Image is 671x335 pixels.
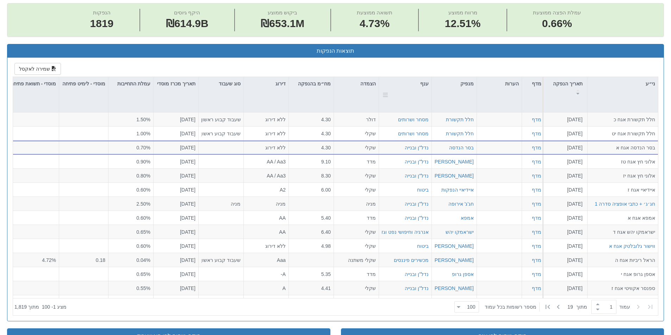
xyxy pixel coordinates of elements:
span: ₪653.1M [261,18,304,29]
div: מכשירים פיננסים [394,257,429,264]
div: ללא דירוג [247,243,286,250]
span: ביקוש ממוצע [268,9,297,15]
button: נדל"ן ובנייה [405,214,429,221]
div: [DATE] [546,144,583,151]
h3: תוצאות הנפקות [13,48,658,54]
span: 12.51% [445,16,481,31]
span: 1819 [90,16,114,31]
button: ביטוח [417,186,429,193]
div: [PERSON_NAME] אקוויטי [417,285,474,292]
div: איידיאיי אגח ז [590,186,655,193]
a: דוח הצעת מדף [532,173,564,179]
div: מנפיק [432,77,477,90]
div: ‏ מתוך [452,299,657,315]
div: בסר הנדסה אגח א [590,144,655,151]
button: בסר הנדסה [449,144,474,151]
div: ישראמקו יהש [446,228,474,236]
div: 100 [467,303,478,310]
span: ₪614.9B [166,18,209,29]
div: 4.72% [9,257,56,264]
div: 9.10 [292,158,331,165]
span: מרווח ממוצע [448,9,477,15]
div: 4.30 [292,130,331,137]
span: 0.66% [533,16,581,31]
div: 4.30 [292,116,331,123]
span: 19 [567,303,576,310]
button: [PERSON_NAME] [433,158,474,165]
a: דוח הצעת מדף [532,243,564,249]
div: אלוני חץ אגח טז [590,158,655,165]
div: עמלת התחייבות [108,77,153,98]
div: ללא דירוג [247,116,286,123]
div: מוסדי - לימיט פתיחה [59,77,108,98]
button: [PERSON_NAME] [433,243,474,250]
div: שעבוד קבוע ראשון [201,130,241,137]
div: [DATE] [156,271,195,278]
a: דוח הצעת מדף [532,229,564,235]
div: מדד [337,214,376,221]
div: 0.70% [111,144,150,151]
div: תאריך מכרז מוסדי [154,77,198,98]
div: [DATE] [156,257,195,264]
div: 0.90% [111,158,150,165]
div: ללא דירוג [247,130,286,137]
a: דוח הצעת מדף [532,201,564,207]
div: [DATE] [156,158,195,165]
div: [DATE] [156,228,195,236]
div: 0.65% [111,228,150,236]
div: AA / Aa3 [247,158,286,165]
div: [DATE] [156,200,195,207]
div: [DATE] [546,158,583,165]
div: נדל"ן ובנייה [405,285,429,292]
div: שקלי משתנה [337,257,376,264]
div: ווישור גלובלטק אגח א [609,243,655,250]
div: אספן גרופ אגח י [590,271,655,278]
div: תאריך הנפקה [543,77,587,98]
div: [DATE] [156,144,195,151]
button: אמפא [461,214,474,221]
span: ‏מספר רשומות בכל עמוד [485,303,536,310]
span: ‏עמוד [619,303,630,310]
div: A- [247,271,286,278]
div: 5.40 [292,214,331,221]
div: איידיאיי הנפקות [441,186,474,193]
div: סוג שעבוד [199,77,243,90]
div: [DATE] [156,243,195,250]
div: 1.50% [111,116,150,123]
div: חג׳ג׳ + כתבי אופציה סדרה 1 [595,200,655,207]
div: [DATE] [546,200,583,207]
div: AA [247,214,286,221]
div: מניה [337,200,376,207]
div: הראל ריביות אגח ה [590,257,655,264]
div: דירוג [244,77,288,90]
div: [DATE] [546,257,583,264]
div: A [247,285,286,292]
div: [DATE] [546,285,583,292]
a: דוח הצעת מדף [532,145,564,150]
div: [DATE] [156,116,195,123]
div: שקלי [337,228,376,236]
div: אנרגיה וחיפושי נפט וגז [381,228,429,236]
div: 6.40 [292,228,331,236]
button: נדל"ן ובנייה [405,158,429,165]
div: ענף [379,77,431,90]
button: מסחר ושרותים [398,130,429,137]
div: אספן גרופ [452,271,474,278]
div: AA [247,228,286,236]
div: Aaa [247,257,286,264]
div: שקלי [337,243,376,250]
button: נדל"ן ובנייה [405,172,429,179]
a: דוח הצעת מדף [532,271,564,277]
div: שקלי [337,186,376,193]
div: מניה [201,200,241,207]
button: חג'ג' אירופה [448,200,474,207]
button: [PERSON_NAME] ריביות [420,257,474,264]
a: דוח הצעת מדף [532,187,564,193]
div: הערות [477,77,522,90]
span: הנפקות [93,9,111,15]
div: נדל"ן ובנייה [405,144,429,151]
